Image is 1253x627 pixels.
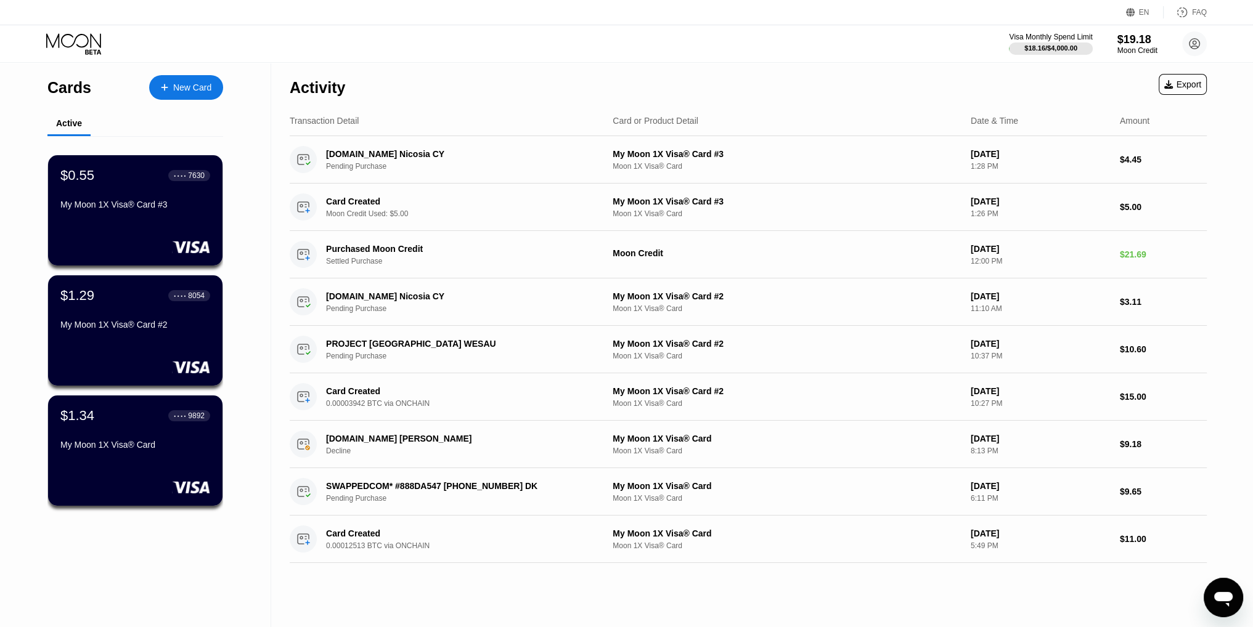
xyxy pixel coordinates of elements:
[613,209,961,218] div: Moon 1X Visa® Card
[290,278,1207,326] div: [DOMAIN_NAME] Nicosia CYPending PurchaseMy Moon 1X Visa® Card #2Moon 1X Visa® Card[DATE]11:10 AM$...
[971,257,1110,265] div: 12:00 PM
[1159,74,1207,95] div: Export
[326,434,588,443] div: [DOMAIN_NAME] [PERSON_NAME]
[174,174,186,177] div: ● ● ● ●
[326,541,608,550] div: 0.00012513 BTC via ONCHAIN
[290,231,1207,278] div: Purchased Moon CreditSettled PurchaseMoon Credit[DATE]12:00 PM$21.69
[1009,33,1092,55] div: Visa Monthly Spend Limit$18.16/$4,000.00
[56,118,82,128] div: Active
[1120,202,1207,212] div: $5.00
[971,116,1018,126] div: Date & Time
[60,200,210,209] div: My Moon 1X Visa® Card #3
[1120,487,1207,496] div: $9.65
[971,149,1110,159] div: [DATE]
[613,149,961,159] div: My Moon 1X Visa® Card #3
[971,209,1110,218] div: 1:26 PM
[290,373,1207,421] div: Card Created0.00003942 BTC via ONCHAINMy Moon 1X Visa® Card #2Moon 1X Visa® Card[DATE]10:27 PM$15.00
[326,447,608,455] div: Decline
[613,196,961,206] div: My Moon 1X Visa® Card #3
[971,291,1110,301] div: [DATE]
[1164,6,1207,18] div: FAQ
[613,248,961,258] div: Moon Credit
[1204,578,1243,617] iframe: Nút để khởi chạy cửa sổ nhắn tin
[971,352,1110,360] div: 10:37 PM
[290,326,1207,373] div: PROJECT [GEOGRAPHIC_DATA] WESAUPending PurchaseMy Moon 1X Visa® Card #2Moon 1X Visa® Card[DATE]10...
[326,291,588,301] div: [DOMAIN_NAME] Nicosia CY
[613,339,961,349] div: My Moon 1X Visa® Card #2
[1126,6,1164,18] div: EN
[1117,46,1157,55] div: Moon Credit
[613,399,961,408] div: Moon 1X Visa® Card
[1120,155,1207,164] div: $4.45
[290,516,1207,563] div: Card Created0.00012513 BTC via ONCHAINMy Moon 1X Visa® CardMoon 1X Visa® Card[DATE]5:49 PM$11.00
[1117,33,1157,46] div: $19.18
[326,209,608,218] div: Moon Credit Used: $5.00
[613,447,961,455] div: Moon 1X Visa® Card
[1192,8,1207,17] div: FAQ
[971,339,1110,349] div: [DATE]
[1120,297,1207,307] div: $3.11
[1164,79,1201,89] div: Export
[60,288,94,304] div: $1.29
[326,352,608,360] div: Pending Purchase
[326,304,608,313] div: Pending Purchase
[613,352,961,360] div: Moon 1X Visa® Card
[971,494,1110,503] div: 6:11 PM
[326,149,588,159] div: [DOMAIN_NAME] Nicosia CY
[149,75,223,100] div: New Card
[326,399,608,408] div: 0.00003942 BTC via ONCHAIN
[1120,439,1207,449] div: $9.18
[1120,534,1207,544] div: $11.00
[326,162,608,171] div: Pending Purchase
[173,83,211,93] div: New Card
[290,136,1207,184] div: [DOMAIN_NAME] Nicosia CYPending PurchaseMy Moon 1X Visa® Card #3Moon 1X Visa® Card[DATE]1:28 PM$4.45
[60,440,210,450] div: My Moon 1X Visa® Card
[47,79,91,97] div: Cards
[1120,392,1207,402] div: $15.00
[60,408,94,424] div: $1.34
[290,421,1207,468] div: [DOMAIN_NAME] [PERSON_NAME]DeclineMy Moon 1X Visa® CardMoon 1X Visa® Card[DATE]8:13 PM$9.18
[326,244,588,254] div: Purchased Moon Credit
[290,468,1207,516] div: SWAPPEDCOM* #888DA547 [PHONE_NUMBER] DKPending PurchaseMy Moon 1X Visa® CardMoon 1X Visa® Card[DA...
[1120,344,1207,354] div: $10.60
[613,386,961,396] div: My Moon 1X Visa® Card #2
[1009,33,1092,41] div: Visa Monthly Spend Limit
[971,399,1110,408] div: 10:27 PM
[613,291,961,301] div: My Moon 1X Visa® Card #2
[971,162,1110,171] div: 1:28 PM
[971,434,1110,443] div: [DATE]
[971,481,1110,491] div: [DATE]
[188,291,205,300] div: 8054
[613,494,961,503] div: Moon 1X Visa® Card
[613,162,961,171] div: Moon 1X Visa® Card
[971,541,1110,550] div: 5:49 PM
[613,304,961,313] div: Moon 1X Visa® Card
[971,304,1110,313] div: 11:10 AM
[326,494,608,503] div: Pending Purchase
[326,339,588,349] div: PROJECT [GEOGRAPHIC_DATA] WESAU
[613,541,961,550] div: Moon 1X Visa® Card
[174,414,186,418] div: ● ● ● ●
[326,257,608,265] div: Settled Purchase
[971,447,1110,455] div: 8:13 PM
[60,168,94,184] div: $0.55
[613,434,961,443] div: My Moon 1X Visa® Card
[1139,8,1149,17] div: EN
[290,116,359,126] div: Transaction Detail
[1024,44,1077,52] div: $18.16 / $4,000.00
[613,116,698,126] div: Card or Product Detail
[1117,33,1157,55] div: $19.18Moon Credit
[613,481,961,491] div: My Moon 1X Visa® Card
[1120,249,1207,259] div: $21.69
[48,395,222,506] div: $1.34● ● ● ●9892My Moon 1X Visa® Card
[48,155,222,265] div: $0.55● ● ● ●7630My Moon 1X Visa® Card #3
[971,244,1110,254] div: [DATE]
[326,481,588,491] div: SWAPPEDCOM* #888DA547 [PHONE_NUMBER] DK
[971,196,1110,206] div: [DATE]
[188,171,205,180] div: 7630
[971,528,1110,538] div: [DATE]
[60,320,210,330] div: My Moon 1X Visa® Card #2
[971,386,1110,396] div: [DATE]
[1120,116,1149,126] div: Amount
